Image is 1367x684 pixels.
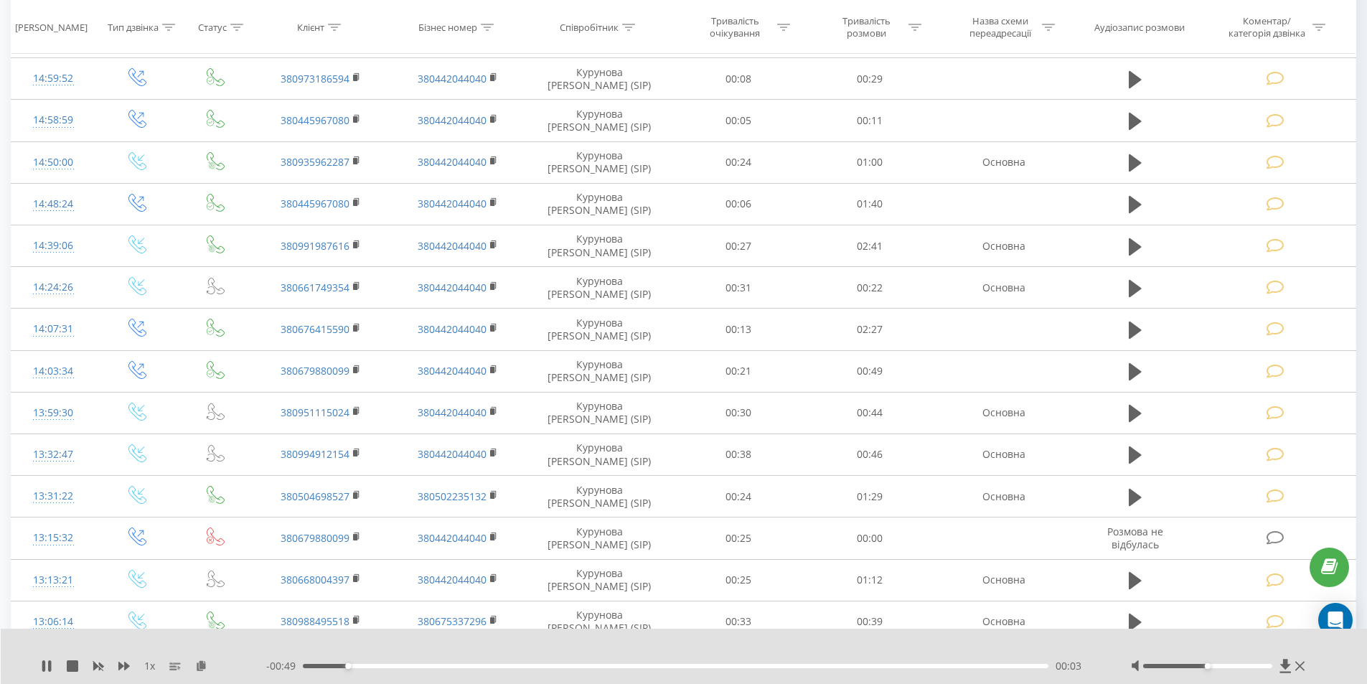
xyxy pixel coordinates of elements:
[526,392,673,434] td: Курунова [PERSON_NAME] (SIP)
[526,601,673,642] td: Курунова [PERSON_NAME] (SIP)
[673,141,804,183] td: 00:24
[673,392,804,434] td: 00:30
[418,406,487,419] a: 380442044040
[418,531,487,545] a: 380442044040
[26,608,81,636] div: 13:06:14
[526,141,673,183] td: Курунова [PERSON_NAME] (SIP)
[26,106,81,134] div: 14:58:59
[804,392,936,434] td: 00:44
[673,100,804,141] td: 00:05
[26,273,81,301] div: 14:24:26
[673,225,804,267] td: 00:27
[804,350,936,392] td: 00:49
[281,614,349,628] a: 380988495518
[281,489,349,503] a: 380504698527
[804,100,936,141] td: 00:11
[935,476,1071,517] td: Основна
[526,267,673,309] td: Курунова [PERSON_NAME] (SIP)
[560,21,619,33] div: Співробітник
[828,15,905,39] div: Тривалість розмови
[26,441,81,469] div: 13:32:47
[281,573,349,586] a: 380668004397
[26,232,81,260] div: 14:39:06
[345,663,351,669] div: Accessibility label
[804,183,936,225] td: 01:40
[26,190,81,218] div: 14:48:24
[935,601,1071,642] td: Основна
[673,58,804,100] td: 00:08
[673,476,804,517] td: 00:24
[935,141,1071,183] td: Основна
[26,65,81,93] div: 14:59:52
[1318,603,1353,637] div: Open Intercom Messenger
[108,21,159,33] div: Тип дзвінка
[418,364,487,378] a: 380442044040
[418,447,487,461] a: 380442044040
[281,197,349,210] a: 380445967080
[281,322,349,336] a: 380676415590
[697,15,774,39] div: Тривалість очікування
[804,517,936,559] td: 00:00
[144,659,155,673] span: 1 x
[673,309,804,350] td: 00:13
[26,524,81,552] div: 13:15:32
[418,155,487,169] a: 380442044040
[26,149,81,177] div: 14:50:00
[1205,663,1211,669] div: Accessibility label
[418,21,477,33] div: Бізнес номер
[418,322,487,336] a: 380442044040
[526,517,673,559] td: Курунова [PERSON_NAME] (SIP)
[15,21,88,33] div: [PERSON_NAME]
[673,267,804,309] td: 00:31
[1094,21,1185,33] div: Аудіозапис розмови
[198,21,227,33] div: Статус
[281,364,349,378] a: 380679880099
[26,357,81,385] div: 14:03:34
[281,155,349,169] a: 380935962287
[418,281,487,294] a: 380442044040
[962,15,1038,39] div: Назва схеми переадресації
[804,225,936,267] td: 02:41
[281,239,349,253] a: 380991987616
[526,434,673,475] td: Курунова [PERSON_NAME] (SIP)
[526,225,673,267] td: Курунова [PERSON_NAME] (SIP)
[297,21,324,33] div: Клієнт
[526,100,673,141] td: Курунова [PERSON_NAME] (SIP)
[418,239,487,253] a: 380442044040
[804,141,936,183] td: 01:00
[804,309,936,350] td: 02:27
[418,489,487,503] a: 380502235132
[26,315,81,343] div: 14:07:31
[935,392,1071,434] td: Основна
[526,58,673,100] td: Курунова [PERSON_NAME] (SIP)
[526,183,673,225] td: Курунова [PERSON_NAME] (SIP)
[804,267,936,309] td: 00:22
[281,72,349,85] a: 380973186594
[673,517,804,559] td: 00:25
[673,183,804,225] td: 00:06
[26,566,81,594] div: 13:13:21
[935,267,1071,309] td: Основна
[1056,659,1081,673] span: 00:03
[281,281,349,294] a: 380661749354
[281,406,349,419] a: 380951115024
[418,573,487,586] a: 380442044040
[673,434,804,475] td: 00:38
[526,476,673,517] td: Курунова [PERSON_NAME] (SIP)
[673,601,804,642] td: 00:33
[526,559,673,601] td: Курунова [PERSON_NAME] (SIP)
[418,72,487,85] a: 380442044040
[1107,525,1163,551] span: Розмова не відбулась
[804,559,936,601] td: 01:12
[673,559,804,601] td: 00:25
[281,447,349,461] a: 380994912154
[526,309,673,350] td: Курунова [PERSON_NAME] (SIP)
[804,58,936,100] td: 00:29
[26,482,81,510] div: 13:31:22
[935,225,1071,267] td: Основна
[526,350,673,392] td: Курунова [PERSON_NAME] (SIP)
[804,476,936,517] td: 01:29
[935,559,1071,601] td: Основна
[418,197,487,210] a: 380442044040
[281,531,349,545] a: 380679880099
